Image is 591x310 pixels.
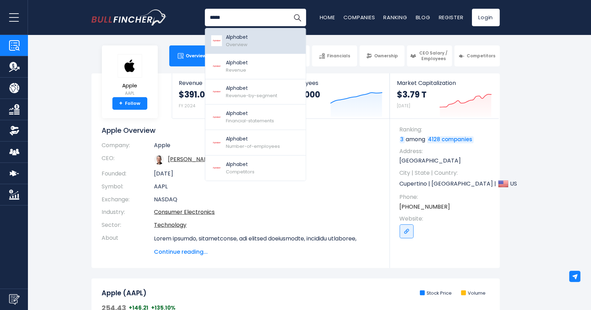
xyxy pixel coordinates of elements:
[472,9,500,26] a: Login
[226,92,278,99] span: Revenue-by-segment
[420,290,452,296] li: Stock Price
[397,80,492,86] span: Market Capitalization
[390,73,499,118] a: Market Capitalization $3.79 T [DATE]
[400,136,493,143] p: among
[226,41,248,48] span: Overview
[205,104,306,130] a: Alphabet Financial-statements
[226,67,246,73] span: Revenue
[205,156,306,181] a: Alphabet Competitors
[154,221,187,229] a: Technology
[400,193,493,201] span: Phone:
[416,14,430,21] a: Blog
[102,232,154,256] th: About
[374,53,398,59] span: Ownership
[397,103,410,109] small: [DATE]
[205,130,306,156] a: Alphabet Number-of-employees
[169,45,214,66] a: Overview
[154,155,164,165] img: tim-cook.jpg
[226,85,278,92] p: Alphabet
[400,147,493,155] span: Address:
[418,50,449,61] span: CEO Salary / Employees
[118,83,142,89] span: Apple
[102,126,379,135] h1: Apple Overview
[205,28,306,54] a: Alphabet Overview
[154,193,379,206] td: NASDAQ
[397,89,427,100] strong: $3.79 T
[102,167,154,180] th: Founded:
[289,9,306,26] button: Search
[226,168,255,175] span: Competitors
[226,34,248,41] p: Alphabet
[461,290,486,296] li: Volume
[400,203,450,211] a: [PHONE_NUMBER]
[102,289,147,298] h2: Apple (AAPL)
[179,103,196,109] small: FY 2024
[327,53,350,59] span: Financials
[288,80,383,86] span: Employees
[154,208,215,216] a: Consumer Electronics
[205,54,306,79] a: Alphabet Revenue
[91,9,167,26] a: Go to homepage
[400,157,493,165] p: [GEOGRAPHIC_DATA]
[102,193,154,206] th: Exchange:
[320,14,335,21] a: Home
[455,45,500,66] a: Competitors
[186,53,206,59] span: Overview
[226,135,280,143] p: Alphabet
[102,219,154,232] th: Sector:
[226,117,274,124] span: Financial-statements
[102,206,154,219] th: Industry:
[179,80,274,86] span: Revenue
[439,14,464,21] a: Register
[226,59,248,66] p: Alphabet
[343,14,375,21] a: Companies
[407,45,452,66] a: CEO Salary / Employees
[112,97,147,110] a: +Follow
[226,161,255,168] p: Alphabet
[102,142,154,152] th: Company:
[400,136,405,143] a: 3
[179,89,218,100] strong: $391.04 B
[154,142,379,152] td: Apple
[384,14,407,21] a: Ranking
[168,155,215,163] a: ceo
[117,54,142,98] a: Apple AAPL
[119,100,123,107] strong: +
[226,110,274,117] p: Alphabet
[427,136,474,143] a: 4128 companies
[9,125,20,136] img: Ownership
[172,73,281,118] a: Revenue $391.04 B FY 2024
[360,45,405,66] a: Ownership
[226,143,280,150] span: Number-of-employees
[154,167,379,180] td: [DATE]
[154,180,379,193] td: AAPL
[400,169,493,177] span: City | State | Country:
[102,152,154,167] th: CEO:
[281,73,390,118] a: Employees 164,000 FY 2024
[102,180,154,193] th: Symbol:
[205,79,306,105] a: Alphabet Revenue-by-segment
[118,90,142,96] small: AAPL
[312,45,357,66] a: Financials
[154,248,379,256] span: Continue reading...
[400,215,493,223] span: Website:
[91,9,167,26] img: Bullfincher logo
[400,179,493,189] p: Cupertino | [GEOGRAPHIC_DATA] | US
[400,224,414,238] a: Go to link
[400,126,493,134] span: Ranking:
[467,53,495,59] span: Competitors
